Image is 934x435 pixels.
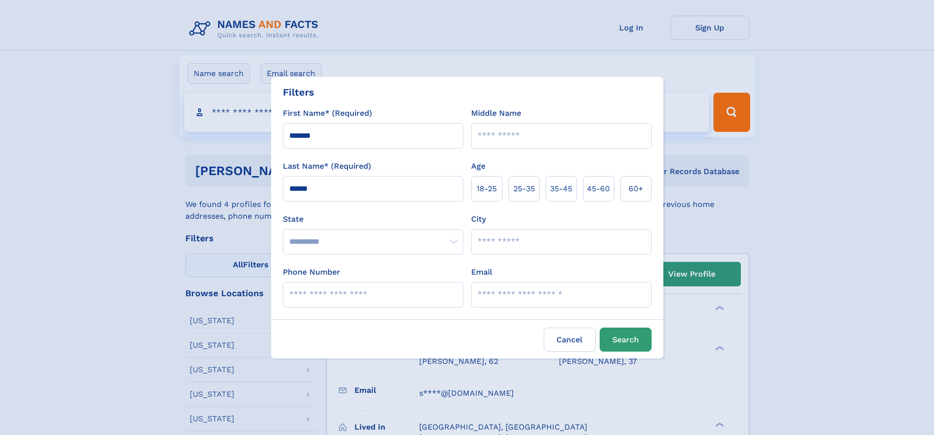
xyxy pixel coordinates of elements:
[471,213,486,225] label: City
[283,213,463,225] label: State
[513,183,535,195] span: 25‑35
[283,160,371,172] label: Last Name* (Required)
[600,328,652,352] button: Search
[283,266,340,278] label: Phone Number
[550,183,572,195] span: 35‑45
[471,160,485,172] label: Age
[629,183,643,195] span: 60+
[471,266,492,278] label: Email
[477,183,497,195] span: 18‑25
[544,328,596,352] label: Cancel
[471,107,521,119] label: Middle Name
[283,85,314,100] div: Filters
[283,107,372,119] label: First Name* (Required)
[587,183,610,195] span: 45‑60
